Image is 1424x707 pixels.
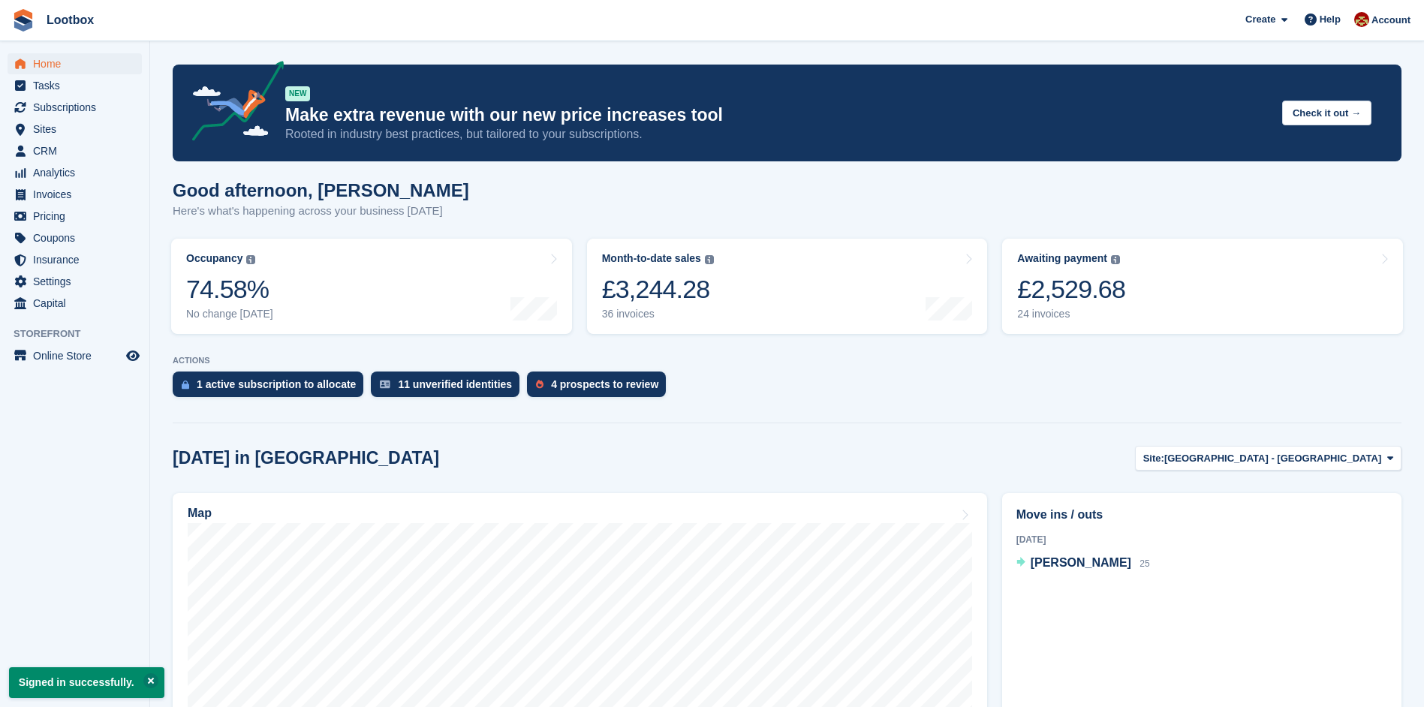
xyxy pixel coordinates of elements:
p: Rooted in industry best practices, but tailored to your subscriptions. [285,126,1270,143]
span: Invoices [33,184,123,205]
a: menu [8,119,142,140]
div: 24 invoices [1017,308,1125,320]
a: menu [8,75,142,96]
div: 4 prospects to review [551,378,658,390]
a: menu [8,227,142,248]
img: icon-info-grey-7440780725fd019a000dd9b08b2336e03edf1995a4989e88bcd33f0948082b44.svg [1111,255,1120,264]
div: Occupancy [186,252,242,265]
span: Coupons [33,227,123,248]
div: Month-to-date sales [602,252,701,265]
span: Insurance [33,249,123,270]
h2: Map [188,507,212,520]
h1: Good afternoon, [PERSON_NAME] [173,180,469,200]
a: menu [8,140,142,161]
span: Help [1320,12,1341,27]
span: Account [1371,13,1410,28]
div: NEW [285,86,310,101]
a: menu [8,345,142,366]
img: icon-info-grey-7440780725fd019a000dd9b08b2336e03edf1995a4989e88bcd33f0948082b44.svg [246,255,255,264]
div: No change [DATE] [186,308,273,320]
span: Create [1245,12,1275,27]
a: 1 active subscription to allocate [173,372,371,405]
a: Occupancy 74.58% No change [DATE] [171,239,572,334]
span: [PERSON_NAME] [1031,556,1131,569]
a: menu [8,206,142,227]
img: active_subscription_to_allocate_icon-d502201f5373d7db506a760aba3b589e785aa758c864c3986d89f69b8ff3... [182,380,189,390]
span: Site: [1143,451,1164,466]
img: icon-info-grey-7440780725fd019a000dd9b08b2336e03edf1995a4989e88bcd33f0948082b44.svg [705,255,714,264]
div: Awaiting payment [1017,252,1107,265]
img: price-adjustments-announcement-icon-8257ccfd72463d97f412b2fc003d46551f7dbcb40ab6d574587a9cd5c0d94... [179,61,284,146]
a: Awaiting payment £2,529.68 24 invoices [1002,239,1403,334]
a: menu [8,53,142,74]
span: Home [33,53,123,74]
img: stora-icon-8386f47178a22dfd0bd8f6a31ec36ba5ce8667c1dd55bd0f319d3a0aa187defe.svg [12,9,35,32]
h2: [DATE] in [GEOGRAPHIC_DATA] [173,448,439,468]
div: 11 unverified identities [398,378,512,390]
a: menu [8,249,142,270]
span: Settings [33,271,123,292]
div: 1 active subscription to allocate [197,378,356,390]
span: Pricing [33,206,123,227]
a: menu [8,162,142,183]
span: [GEOGRAPHIC_DATA] - [GEOGRAPHIC_DATA] [1164,451,1381,466]
img: Chad Brown [1354,12,1369,27]
span: Sites [33,119,123,140]
span: Storefront [14,326,149,341]
div: [DATE] [1016,533,1387,546]
span: Capital [33,293,123,314]
div: £3,244.28 [602,274,714,305]
a: menu [8,97,142,118]
span: Tasks [33,75,123,96]
span: CRM [33,140,123,161]
span: Subscriptions [33,97,123,118]
p: Here's what's happening across your business [DATE] [173,203,469,220]
a: 4 prospects to review [527,372,673,405]
button: Check it out → [1282,101,1371,125]
span: Analytics [33,162,123,183]
p: ACTIONS [173,356,1401,366]
img: prospect-51fa495bee0391a8d652442698ab0144808aea92771e9ea1ae160a38d050c398.svg [536,380,543,389]
span: Online Store [33,345,123,366]
h2: Move ins / outs [1016,506,1387,524]
a: menu [8,184,142,205]
button: Site: [GEOGRAPHIC_DATA] - [GEOGRAPHIC_DATA] [1135,446,1401,471]
a: menu [8,293,142,314]
div: 74.58% [186,274,273,305]
div: £2,529.68 [1017,274,1125,305]
a: Lootbox [41,8,100,32]
img: verify_identity-adf6edd0f0f0b5bbfe63781bf79b02c33cf7c696d77639b501bdc392416b5a36.svg [380,380,390,389]
a: [PERSON_NAME] 25 [1016,554,1150,573]
a: Month-to-date sales £3,244.28 36 invoices [587,239,988,334]
div: 36 invoices [602,308,714,320]
a: Preview store [124,347,142,365]
p: Signed in successfully. [9,667,164,698]
p: Make extra revenue with our new price increases tool [285,104,1270,126]
span: 25 [1140,558,1149,569]
a: 11 unverified identities [371,372,527,405]
a: menu [8,271,142,292]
